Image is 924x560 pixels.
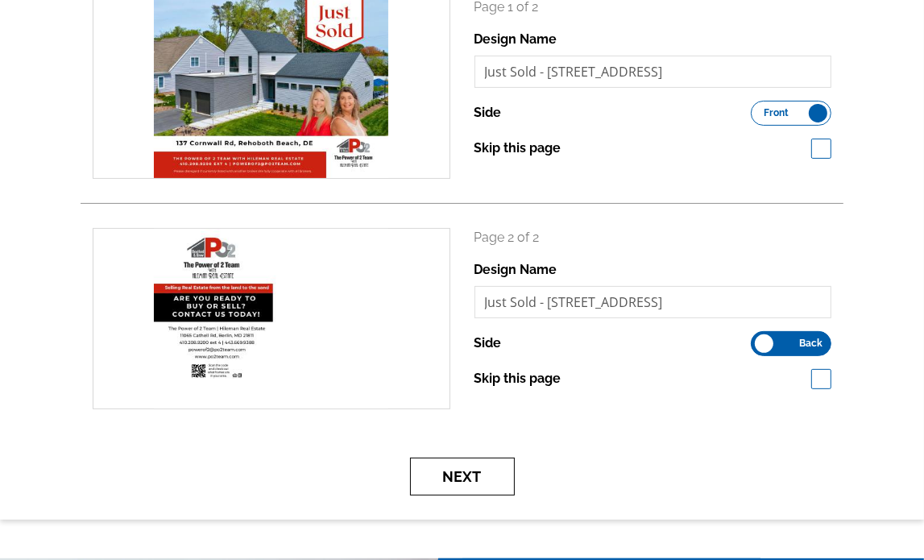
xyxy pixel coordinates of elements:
label: Skip this page [474,369,561,388]
label: Side [474,334,502,353]
button: Next [410,458,515,496]
label: Design Name [474,260,557,280]
span: Front [764,109,789,117]
input: File Name [474,56,832,88]
label: Side [474,103,502,122]
span: Back [799,339,822,347]
label: Design Name [474,30,557,49]
p: Page 2 of 2 [474,228,832,247]
label: Skip this page [474,139,561,158]
input: File Name [474,286,832,318]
